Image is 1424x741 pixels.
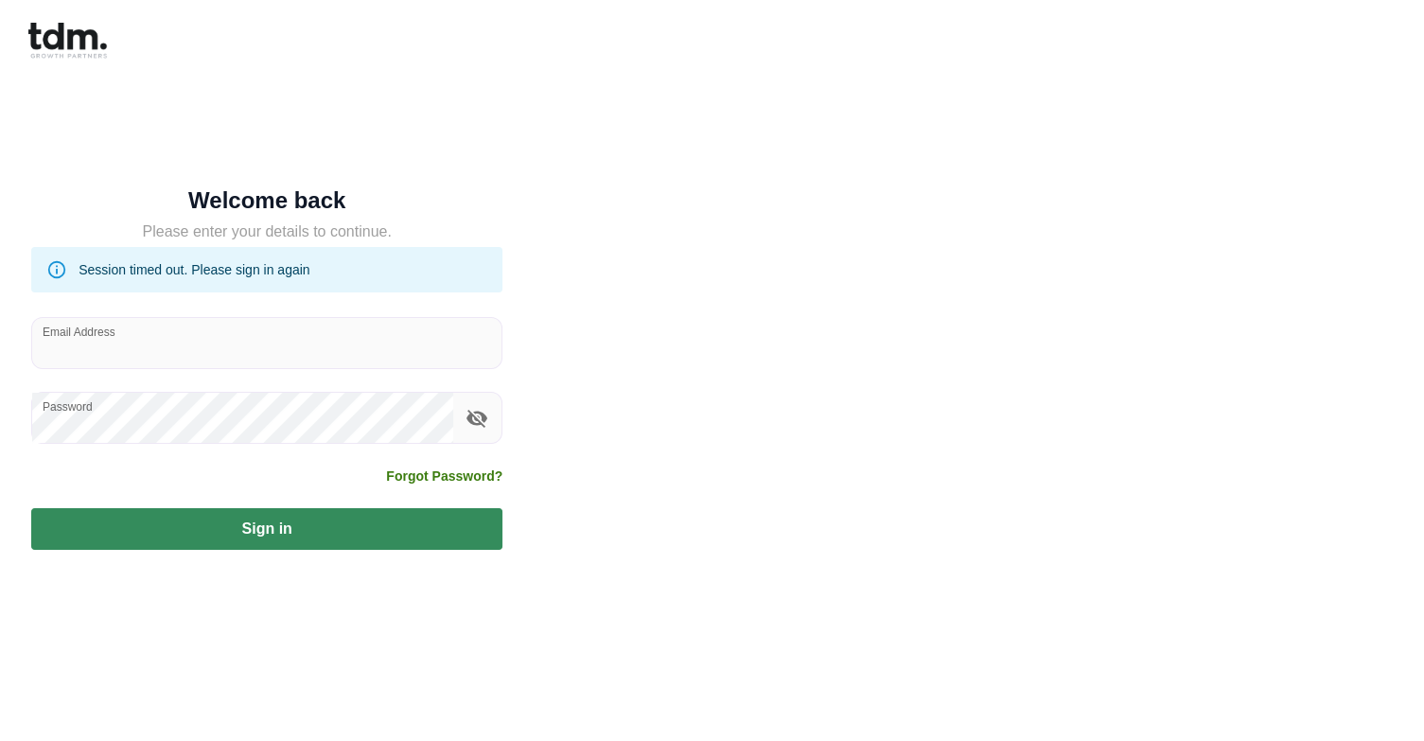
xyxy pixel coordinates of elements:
label: Password [43,398,93,415]
h5: Please enter your details to continue. [31,221,502,243]
button: Sign in [31,508,502,550]
a: Forgot Password? [386,467,502,485]
label: Email Address [43,324,115,340]
button: toggle password visibility [461,402,493,434]
div: Session timed out. Please sign in again [79,253,309,287]
h5: Welcome back [31,191,502,210]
